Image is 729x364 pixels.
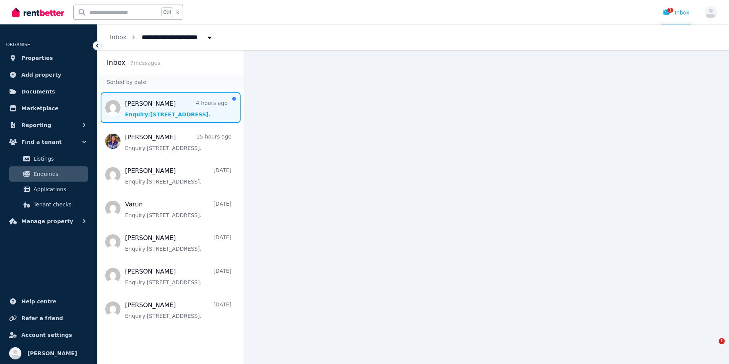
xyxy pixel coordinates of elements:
[21,137,62,147] span: Find a tenant
[6,311,91,326] a: Refer a friend
[6,84,91,99] a: Documents
[125,301,231,320] a: [PERSON_NAME][DATE]Enquiry:[STREET_ADDRESS].
[21,330,72,340] span: Account settings
[667,8,673,13] span: 1
[98,75,244,89] div: Sorted by date
[125,200,231,219] a: Varun[DATE]Enquiry:[STREET_ADDRESS].
[9,151,88,166] a: Listings
[9,166,88,182] a: Enquiries
[21,104,58,113] span: Marketplace
[663,9,689,16] div: Inbox
[6,50,91,66] a: Properties
[161,7,173,17] span: Ctrl
[21,121,51,130] span: Reporting
[130,60,160,66] span: 7 message s
[98,89,244,364] nav: Message list
[110,34,127,41] a: Inbox
[107,57,125,68] h2: Inbox
[9,182,88,197] a: Applications
[125,133,231,152] a: [PERSON_NAME]15 hours agoEnquiry:[STREET_ADDRESS].
[27,349,77,358] span: [PERSON_NAME]
[125,166,231,185] a: [PERSON_NAME][DATE]Enquiry:[STREET_ADDRESS].
[6,327,91,343] a: Account settings
[21,217,73,226] span: Manage property
[6,42,30,47] span: ORGANISE
[21,87,55,96] span: Documents
[9,197,88,212] a: Tenant checks
[21,70,61,79] span: Add property
[98,24,226,50] nav: Breadcrumb
[21,314,63,323] span: Refer a friend
[6,294,91,309] a: Help centre
[125,99,228,118] a: [PERSON_NAME]4 hours agoEnquiry:[STREET_ADDRESS].
[34,154,85,163] span: Listings
[6,67,91,82] a: Add property
[6,101,91,116] a: Marketplace
[125,267,231,286] a: [PERSON_NAME][DATE]Enquiry:[STREET_ADDRESS].
[34,200,85,209] span: Tenant checks
[21,53,53,63] span: Properties
[176,9,179,15] span: k
[719,338,725,344] span: 1
[703,338,721,356] iframe: Intercom live chat
[21,297,56,306] span: Help centre
[34,169,85,179] span: Enquiries
[6,214,91,229] button: Manage property
[6,134,91,150] button: Find a tenant
[6,118,91,133] button: Reporting
[34,185,85,194] span: Applications
[12,6,64,18] img: RentBetter
[125,234,231,253] a: [PERSON_NAME][DATE]Enquiry:[STREET_ADDRESS].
